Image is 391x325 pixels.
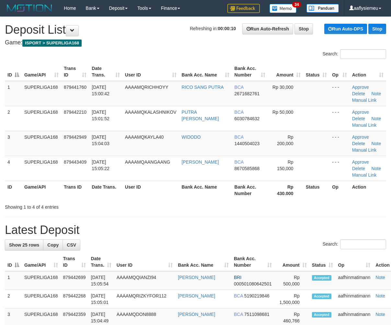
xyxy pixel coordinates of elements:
a: Note [375,293,385,298]
th: Rp 430.000 [268,181,303,199]
span: AAAAMQRICHHOYY [125,85,168,90]
span: 879442210 [64,110,86,115]
th: Op: activate to sort column ascending [329,63,349,81]
th: ID [5,181,22,199]
td: - - - [329,156,349,181]
img: MOTION_logo.png [5,3,54,13]
img: Button%20Memo.svg [270,4,297,13]
span: 34 [292,2,301,7]
span: Copy 2671682761 to clipboard [235,91,260,96]
td: 2 [5,106,22,131]
span: [DATE] 15:05:22 [92,159,109,171]
a: Manual Link [352,122,377,128]
a: Note [372,141,381,146]
td: SUPERLIGA168 [22,156,61,181]
span: [DATE] 15:04:03 [92,134,109,146]
strong: 00:00:10 [218,26,236,31]
span: Rp 150,000 [277,159,293,171]
span: Copy 5190219846 to clipboard [244,293,270,298]
a: CSV [63,239,80,250]
td: AAAAMQQIANZI94 [114,271,175,290]
td: - - - [329,106,349,131]
img: Feedback.jpg [227,4,260,13]
td: 2 [5,290,22,308]
a: Note [375,312,385,317]
td: SUPERLIGA168 [22,106,61,131]
td: - - - [329,81,349,106]
th: Status [303,181,330,199]
label: Search: [323,239,386,249]
td: 4 [5,156,22,181]
td: 1 [5,271,22,290]
th: Bank Acc. Name [179,181,232,199]
td: - - - [329,131,349,156]
span: Rp 50,000 [272,110,293,115]
td: SUPERLIGA168 [22,290,61,308]
span: BCA [235,110,244,115]
a: [PERSON_NAME] [178,312,215,317]
span: BRI [234,275,241,280]
span: BCA [235,159,244,165]
span: Copy 000501080642501 to clipboard [234,281,272,286]
th: Amount: activate to sort column ascending [274,253,309,271]
th: Status: activate to sort column ascending [309,253,336,271]
a: [PERSON_NAME] [178,275,215,280]
input: Search: [340,49,386,59]
span: AAAAMQAANGAANG [125,159,170,165]
span: Copy 7511098681 to clipboard [244,312,270,317]
a: Delete [352,116,365,121]
a: Note [372,116,381,121]
a: PUTRA [PERSON_NAME] [182,110,219,121]
th: Bank Acc. Number: activate to sort column ascending [231,253,274,271]
a: Note [372,91,381,96]
h4: Game: [5,40,386,46]
span: CSV [67,242,76,248]
th: Bank Acc. Name: activate to sort column ascending [175,253,231,271]
th: Op [329,181,349,199]
span: Refreshing in: [190,26,236,31]
a: [PERSON_NAME] [182,159,219,165]
a: Delete [352,91,365,96]
span: Copy [47,242,59,248]
td: 1 [5,81,22,106]
a: Manual Link [352,98,377,103]
th: Date Trans.: activate to sort column ascending [89,63,122,81]
h1: Latest Deposit [5,224,386,237]
span: BCA [235,85,244,90]
td: [DATE] 15:05:54 [88,271,114,290]
span: AAAAMQKALASHNIKOV [125,110,177,115]
span: Rp 30,000 [272,85,293,90]
span: BCA [234,312,243,317]
td: aafhinmatimann [336,271,373,290]
th: User ID [122,181,179,199]
a: Approve [352,110,369,115]
td: SUPERLIGA168 [22,131,61,156]
th: Trans ID: activate to sort column ascending [61,63,89,81]
span: Accepted [312,294,331,299]
th: Bank Acc. Number: activate to sort column ascending [232,63,268,81]
span: Copy 1440504023 to clipboard [235,141,260,146]
span: Copy 8670585868 to clipboard [235,166,260,171]
span: Rp 200,000 [277,134,293,146]
span: [DATE] 15:00:42 [92,85,109,96]
span: Show 25 rows [9,242,39,248]
a: Manual Link [352,147,377,153]
a: Note [372,166,381,171]
th: ID: activate to sort column descending [5,253,22,271]
th: Amount: activate to sort column ascending [268,63,303,81]
th: Trans ID: activate to sort column ascending [61,253,88,271]
span: BCA [234,293,243,298]
th: Trans ID [61,181,89,199]
span: 879442949 [64,134,86,140]
a: Run Auto-Refresh [242,23,293,34]
span: [DATE] 15:01:52 [92,110,109,121]
a: RICO SANG PUTRA [182,85,224,90]
span: Accepted [312,312,331,318]
img: panduan.png [306,4,339,13]
a: Stop [368,24,386,34]
th: User ID: activate to sort column ascending [122,63,179,81]
a: Note [375,275,385,280]
span: BCA [235,134,244,140]
a: Copy [43,239,63,250]
td: AAAAMQRIZKYFOR112 [114,290,175,308]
